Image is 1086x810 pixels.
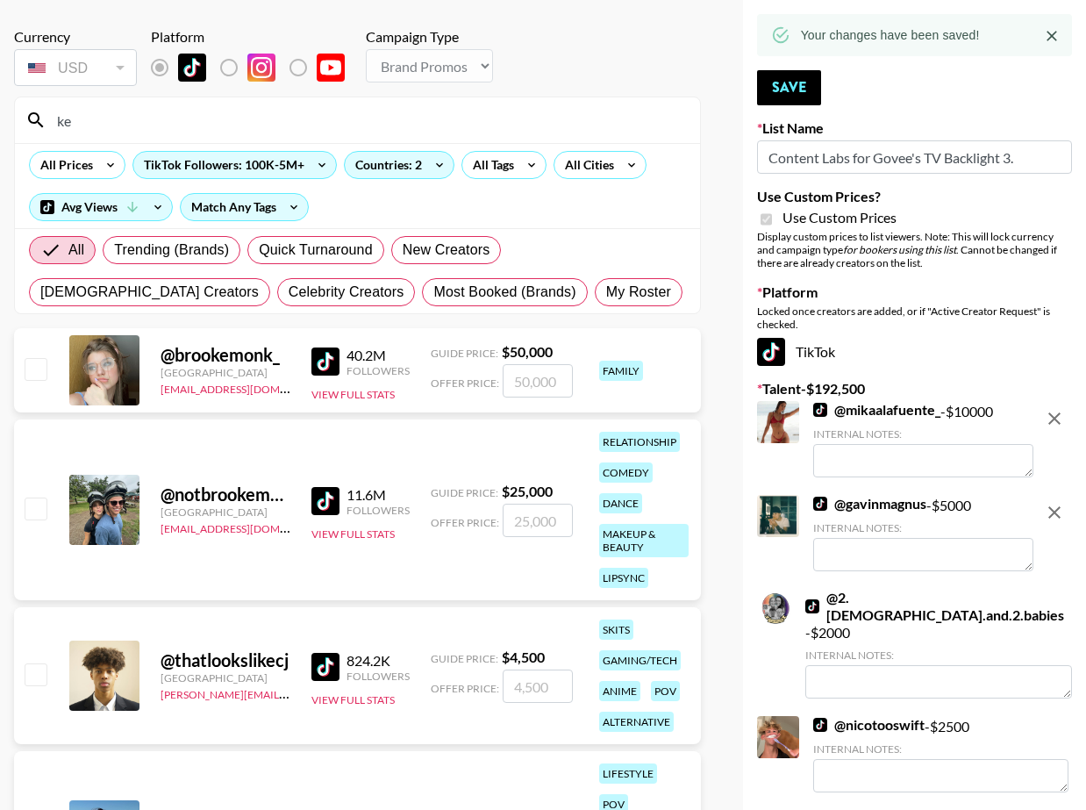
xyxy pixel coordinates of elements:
span: Guide Price: [431,652,498,665]
a: @2.[DEMOGRAPHIC_DATA].and.2.babies [805,589,1072,624]
div: @ thatlookslikecj [161,649,290,671]
img: TikTok [805,599,819,613]
div: Platform [151,28,359,46]
div: 11.6M [347,486,410,504]
input: 25,000 [503,504,573,537]
label: Platform [757,283,1072,301]
div: lifestyle [599,763,657,784]
span: My Roster [606,282,671,303]
div: Display custom prices to list viewers. Note: This will lock currency and campaign type . Cannot b... [757,230,1072,269]
div: All Cities [554,152,618,178]
div: gaming/tech [599,650,681,670]
label: Talent - $ 192,500 [757,380,1072,398]
span: Trending (Brands) [114,240,229,261]
span: Use Custom Prices [782,209,897,226]
button: remove [1037,495,1072,530]
div: skits [599,620,633,640]
div: - $ 10000 [813,401,1033,477]
div: Internal Notes: [813,521,1033,534]
span: New Creators [403,240,490,261]
img: YouTube [317,54,345,82]
div: @ notbrookemonk [161,484,290,505]
div: @ brookemonk_ [161,344,290,366]
input: 4,500 [503,670,573,703]
span: Offer Price: [431,376,499,390]
span: All [68,240,84,261]
div: Avg Views [30,194,172,220]
div: Currency is locked to USD [14,46,137,90]
img: TikTok [178,54,206,82]
div: TikTok [757,338,1072,366]
img: TikTok [813,718,827,732]
span: Guide Price: [431,486,498,499]
img: TikTok [813,403,827,417]
div: pov [651,681,680,701]
a: @gavinmagnus [813,495,926,513]
div: 824.2K [347,652,410,670]
div: - $ 5000 [813,495,1033,571]
div: All Tags [462,152,518,178]
span: Most Booked (Brands) [433,282,575,303]
button: View Full Stats [311,693,395,706]
div: Internal Notes: [813,742,1068,756]
button: Close [1039,23,1065,49]
a: [EMAIL_ADDRESS][DOMAIN_NAME] [161,519,337,535]
div: Your changes have been saved! [801,19,980,51]
div: [GEOGRAPHIC_DATA] [161,505,290,519]
div: alternative [599,712,674,732]
em: for bookers using this list [843,243,956,256]
div: relationship [599,432,680,452]
img: TikTok [311,487,339,515]
div: USD [18,53,133,83]
img: TikTok [813,497,827,511]
input: Search by User Name [46,106,689,134]
strong: $ 50,000 [502,343,553,360]
div: 40.2M [347,347,410,364]
div: Match Any Tags [181,194,308,220]
span: Offer Price: [431,516,499,529]
label: Use Custom Prices? [757,188,1072,205]
div: [GEOGRAPHIC_DATA] [161,671,290,685]
div: Internal Notes: [805,649,1072,662]
div: Followers [347,364,410,377]
label: List Name [757,119,1072,137]
a: [EMAIL_ADDRESS][DOMAIN_NAME] [161,379,337,396]
button: Save [757,70,821,105]
div: List locked to TikTok. [151,49,359,86]
div: Campaign Type [366,28,493,46]
div: All Prices [30,152,96,178]
span: Celebrity Creators [289,282,404,303]
div: family [599,361,643,381]
div: dance [599,493,642,513]
div: Locked once creators are added, or if "Active Creator Request" is checked. [757,305,1072,331]
span: [DEMOGRAPHIC_DATA] Creators [40,282,259,303]
div: Countries: 2 [345,152,454,178]
span: Guide Price: [431,347,498,360]
div: Followers [347,670,410,683]
button: remove [1037,401,1072,436]
a: [PERSON_NAME][EMAIL_ADDRESS][DOMAIN_NAME] [161,685,420,701]
div: Currency [14,28,137,46]
img: Instagram [247,54,275,82]
div: TikTok Followers: 100K-5M+ [133,152,336,178]
img: TikTok [757,338,785,366]
button: View Full Stats [311,527,395,541]
a: @mikaalafuente_ [813,401,940,419]
a: @nicotooswift [813,716,925,734]
div: Followers [347,504,410,517]
div: lipsync [599,568,648,588]
button: View Full Stats [311,388,395,401]
div: makeup & beauty [599,524,689,557]
div: Internal Notes: [813,427,1033,441]
img: TikTok [311,653,339,681]
input: 50,000 [503,364,573,398]
div: anime [599,681,640,701]
div: comedy [599,462,653,483]
div: - $ 2500 [813,716,1068,792]
span: Quick Turnaround [259,240,373,261]
div: [GEOGRAPHIC_DATA] [161,366,290,379]
strong: $ 4,500 [502,649,545,665]
img: TikTok [311,348,339,376]
div: - $ 2000 [805,589,1072,699]
span: Offer Price: [431,682,499,695]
